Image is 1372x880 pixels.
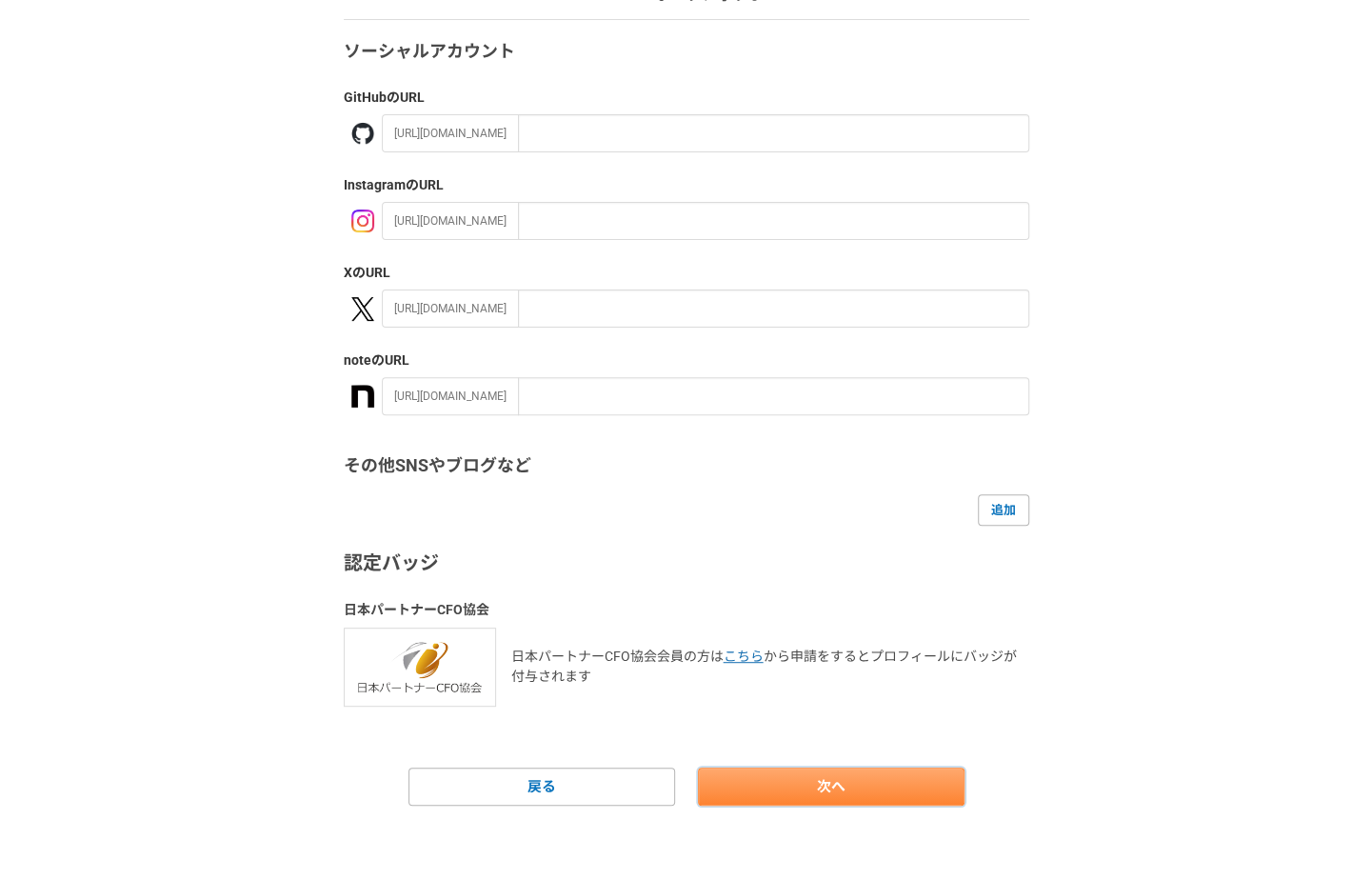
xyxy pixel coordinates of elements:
[344,549,1029,577] h3: 認定バッジ
[344,39,1029,65] h3: ソーシャルアカウント
[344,628,496,707] img: cfo_association_with_name.png-a2ca6198.png
[344,88,1029,108] label: GitHub のURL
[344,600,1029,620] h3: 日本パートナーCFO協会
[351,122,374,145] img: github-367d5cb2.png
[724,649,764,664] a: こちら
[344,453,1029,479] h3: その他SNSやブログなど
[978,494,1029,525] a: 追加
[344,175,1029,195] label: Instagram のURL
[351,297,374,321] img: x-391a3a86.png
[351,210,374,232] img: instagram-21f86b55.png
[511,647,1029,687] p: 日本パートナーCFO協会会員の方は から申請をするとプロフィールにバッジが付与されます
[408,768,675,806] a: 戻る
[698,768,964,806] a: 次へ
[351,385,374,408] img: a3U9rW3u3Lr2az699ms0nsgwjY3a+92wMGRIAAAQIE9hX4PzgNzWcoiwVVAAAAAElFTkSuQmCC
[344,263,1029,283] label: X のURL
[344,350,1029,370] label: note のURL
